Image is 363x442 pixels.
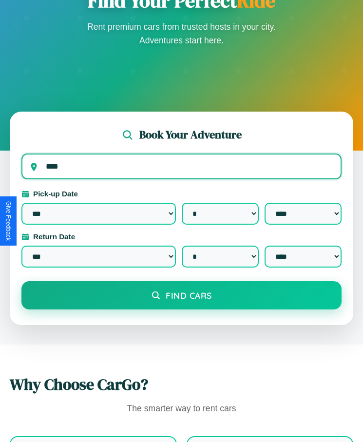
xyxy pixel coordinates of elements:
[5,201,12,241] div: Give Feedback
[21,190,342,198] label: Pick-up Date
[139,127,242,142] h2: Book Your Adventure
[84,20,279,47] p: Rent premium cars from trusted hosts in your city. Adventures start here.
[21,232,342,241] label: Return Date
[10,401,353,417] p: The smarter way to rent cars
[10,374,353,395] h2: Why Choose CarGo?
[21,281,342,309] button: Find Cars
